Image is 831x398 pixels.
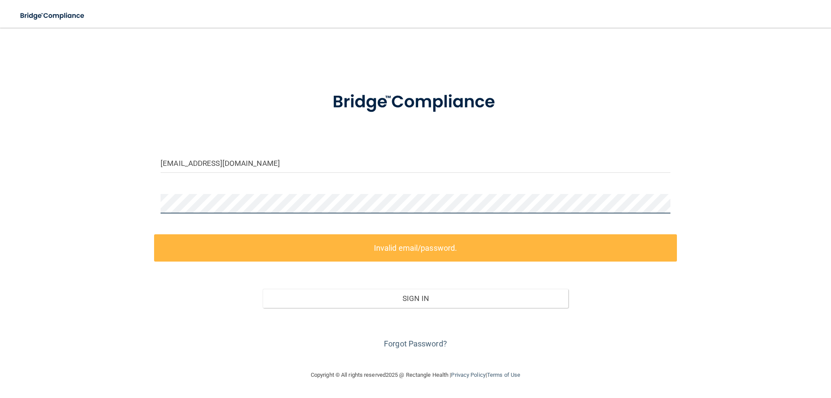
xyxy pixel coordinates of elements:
a: Privacy Policy [451,372,485,378]
input: Email [161,153,670,173]
img: bridge_compliance_login_screen.278c3ca4.svg [315,80,516,125]
a: Terms of Use [487,372,520,378]
div: Copyright © All rights reserved 2025 @ Rectangle Health | | [258,361,573,389]
a: Forgot Password? [384,339,447,348]
label: Invalid email/password. [154,234,677,262]
img: bridge_compliance_login_screen.278c3ca4.svg [13,7,93,25]
button: Sign In [263,289,569,308]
